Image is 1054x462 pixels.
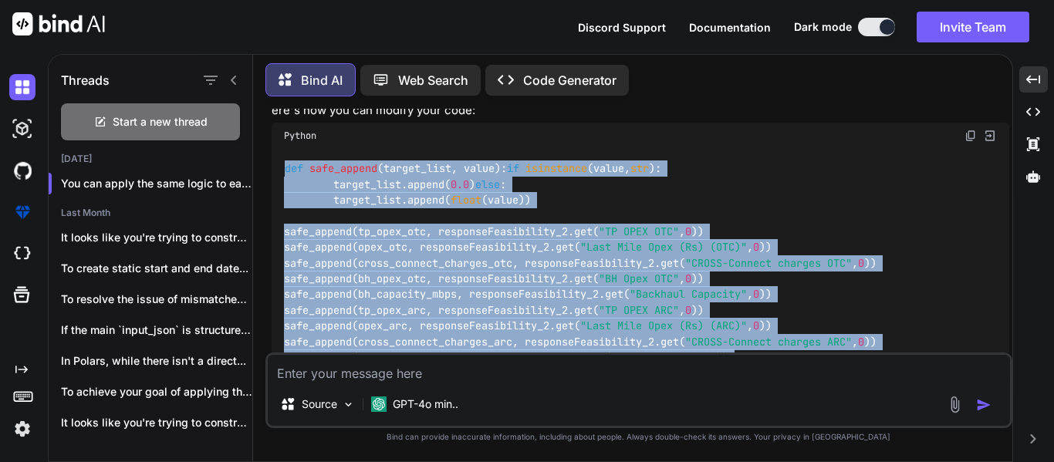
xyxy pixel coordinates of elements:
[523,71,617,89] p: Code Generator
[946,396,964,413] img: attachment
[685,224,691,238] span: 0
[61,353,252,369] p: In Polars, while there isn't a direct...
[12,12,105,35] img: Bind AI
[61,261,252,276] p: To create static start and end date...
[976,397,992,413] img: icon
[61,384,252,400] p: To achieve your goal of applying the...
[309,162,377,176] span: safe_append
[917,12,1029,42] button: Invite Team
[599,303,679,317] span: "TP OPEX ARC"
[753,288,759,302] span: 0
[983,129,997,143] img: Open in Browser
[284,130,316,142] span: Python
[371,396,387,412] img: GPT-4o mini
[689,19,771,35] button: Documentation
[630,288,747,302] span: "Backhaul Capacity"
[630,162,649,176] span: str
[580,319,747,333] span: "Last Mile Opex (Rs) (ARC)"
[9,157,35,184] img: githubDark
[9,416,35,442] img: settings
[525,162,587,176] span: isinstance
[61,292,252,307] p: To resolve the issue of mismatched data...
[61,71,110,89] h1: Threads
[578,21,666,34] span: Discord Support
[858,256,864,270] span: 0
[964,130,977,142] img: copy
[475,177,500,191] span: else
[710,350,716,364] span: 0
[611,350,704,364] span: "Total BH Opex"
[285,162,303,176] span: def
[580,241,747,255] span: "Last Mile Opex (Rs) (OTC)"
[685,335,852,349] span: "CROSS-Connect charges ARC"
[753,241,759,255] span: 0
[507,162,519,176] span: if
[302,396,337,412] p: Source
[794,19,852,35] span: Dark mode
[685,256,852,270] span: "CROSS-Connect charges OTC"
[753,319,759,333] span: 0
[451,177,469,191] span: 0.0
[451,193,481,207] span: float
[383,162,495,176] span: target_list, value
[9,241,35,267] img: cloudideIcon
[858,335,864,349] span: 0
[9,199,35,225] img: premium
[689,21,771,34] span: Documentation
[685,303,691,317] span: 0
[578,19,666,35] button: Discord Support
[61,415,252,430] p: It looks like you're trying to construct...
[61,322,252,338] p: If the main `input_json` is structured as...
[398,71,468,89] p: Web Search
[265,431,1012,443] p: Bind can provide inaccurate information, including about people. Always double-check its answers....
[685,271,691,285] span: 0
[301,71,343,89] p: Bind AI
[9,116,35,142] img: darkAi-studio
[49,153,252,165] h2: [DATE]
[61,176,252,191] p: You can apply the same logic to each of ...
[9,74,35,100] img: darkChat
[393,396,458,412] p: GPT-4o min..
[113,114,208,130] span: Start a new thread
[599,271,679,285] span: "BH Opex OTC"
[61,230,252,245] p: It looks like you're trying to construct...
[599,224,679,238] span: "TP OPEX OTC"
[49,207,252,219] h2: Last Month
[342,398,355,411] img: Pick Models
